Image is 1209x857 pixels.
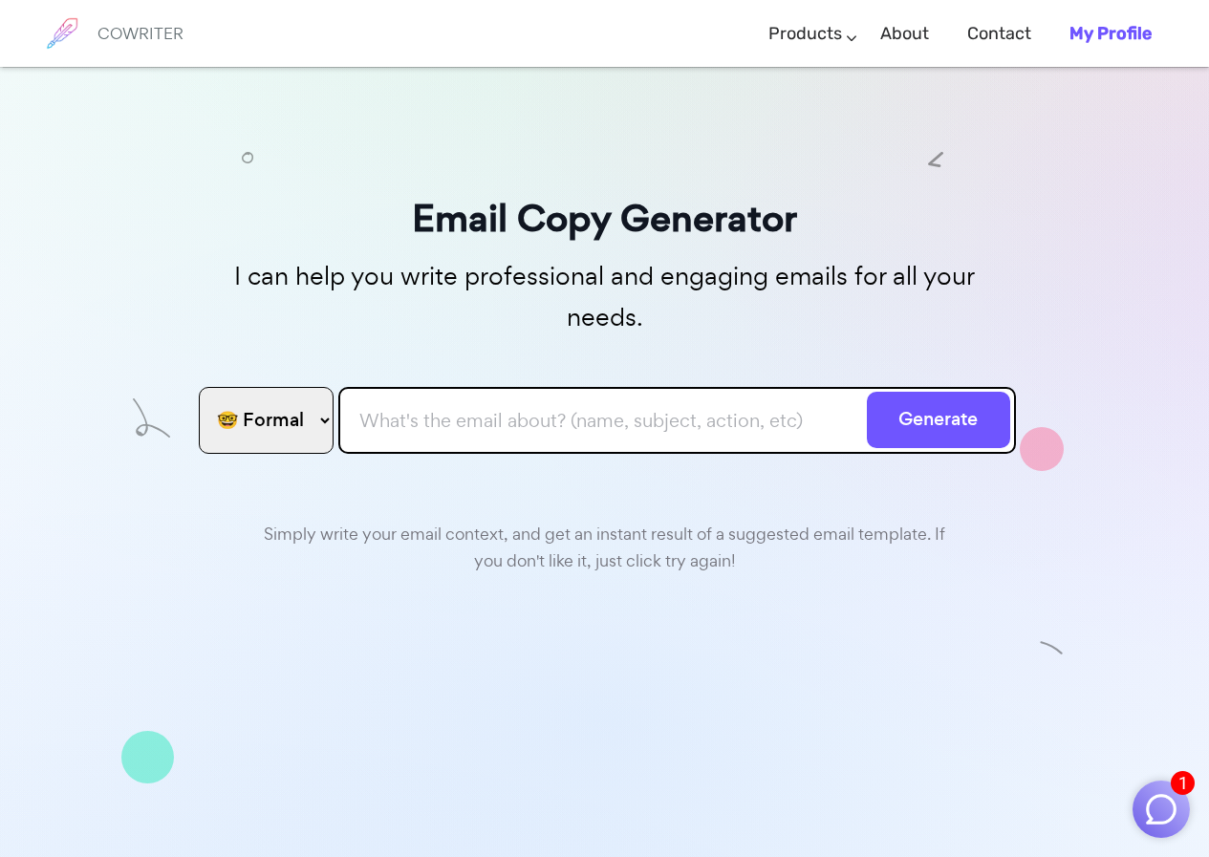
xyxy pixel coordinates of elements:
[338,387,1016,454] input: What's the email about? (name, subject, action, etc)
[1020,427,1064,471] img: shape
[867,392,1010,448] button: Generate
[133,399,170,439] img: shape
[1143,791,1179,827] img: Close chat
[251,511,959,576] div: Simply write your email context, and get an instant result of a suggested email template. If you ...
[194,188,1016,248] h3: Email Copy Generator
[1069,6,1152,62] a: My Profile
[880,6,929,62] a: About
[194,256,1016,338] p: I can help you write professional and engaging emails for all your needs.
[1040,636,1064,660] img: shape
[928,152,943,167] img: shape
[38,10,86,57] img: brand logo
[1171,771,1195,795] span: 1
[1069,23,1152,44] b: My Profile
[242,152,253,163] img: shape
[1133,781,1190,838] button: 1
[967,6,1031,62] a: Contact
[768,6,842,62] a: Products
[121,731,174,783] img: shape
[97,25,184,42] h6: COWRITER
